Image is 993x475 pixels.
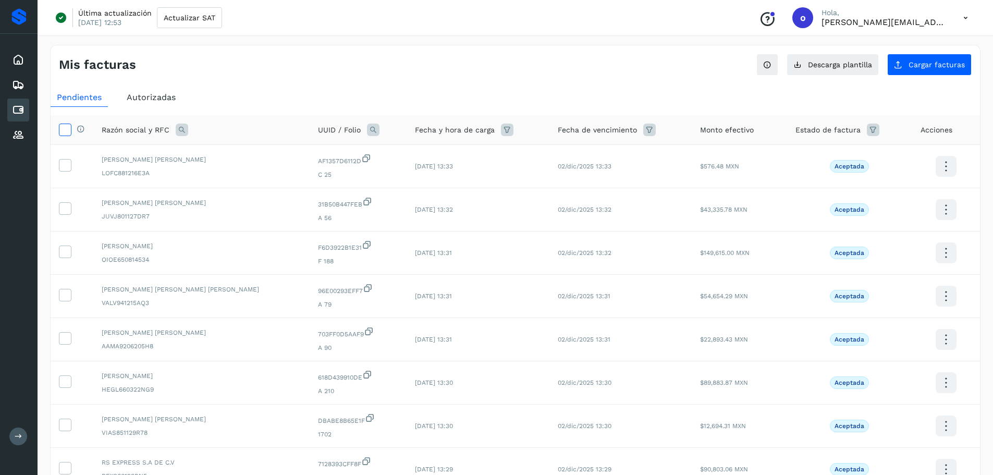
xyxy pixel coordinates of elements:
[835,293,864,300] p: Aceptada
[558,125,637,136] span: Fecha de vencimiento
[558,336,610,343] span: 02/dic/2025 13:31
[415,206,453,213] span: [DATE] 13:32
[558,422,611,430] span: 02/dic/2025 13:30
[102,155,301,164] span: [PERSON_NAME] [PERSON_NAME]
[78,18,121,27] p: [DATE] 12:53
[318,386,398,396] span: A 210
[7,99,29,121] div: Cuentas por pagar
[318,240,398,252] span: F6D3922B1E31
[558,163,611,170] span: 02/dic/2025 13:33
[700,422,746,430] span: $12,694.31 MXN
[700,125,754,136] span: Monto efectivo
[318,125,361,136] span: UUID / Folio
[415,379,453,386] span: [DATE] 13:30
[127,92,176,102] span: Autorizadas
[808,61,872,68] span: Descarga plantilla
[700,293,748,300] span: $54,654.29 MXN
[822,17,947,27] p: obed.perez@clcsolutions.com.mx
[700,163,739,170] span: $576.48 MXN
[318,197,398,209] span: 31B50B447FEB
[415,466,453,473] span: [DATE] 13:29
[558,249,611,257] span: 02/dic/2025 13:32
[78,8,152,18] p: Última actualización
[795,125,861,136] span: Estado de factura
[558,466,611,473] span: 02/dic/2025 13:29
[835,422,864,430] p: Aceptada
[835,249,864,257] p: Aceptada
[787,54,879,76] button: Descarga plantilla
[835,206,864,213] p: Aceptada
[835,163,864,170] p: Aceptada
[102,285,301,294] span: [PERSON_NAME] [PERSON_NAME] [PERSON_NAME]
[318,370,398,382] span: 618D439910DE
[700,336,748,343] span: $22,893.43 MXN
[318,343,398,352] span: A 90
[164,14,215,21] span: Actualizar SAT
[318,326,398,339] span: 703FF0D5AAF9
[415,249,452,257] span: [DATE] 13:31
[318,213,398,223] span: A 56
[700,206,747,213] span: $43,335.78 MXN
[59,57,136,72] h4: Mis facturas
[318,257,398,266] span: F 188
[415,336,452,343] span: [DATE] 13:31
[102,428,301,437] span: VIAS851129R78
[102,298,301,308] span: VALV941215AQ3
[102,415,301,424] span: [PERSON_NAME] [PERSON_NAME]
[7,48,29,71] div: Inicio
[415,125,495,136] span: Fecha y hora de carga
[102,125,169,136] span: Razón social y RFC
[415,293,452,300] span: [DATE] 13:31
[318,456,398,469] span: 7128393CFF8F
[57,92,102,102] span: Pendientes
[921,125,952,136] span: Acciones
[318,153,398,166] span: AF1357D6112D
[157,7,222,28] button: Actualizar SAT
[558,379,611,386] span: 02/dic/2025 13:30
[835,336,864,343] p: Aceptada
[822,8,947,17] p: Hola,
[318,413,398,425] span: DBABE8B65E1F
[102,241,301,251] span: [PERSON_NAME]
[102,168,301,178] span: LOFC881216E3A
[102,328,301,337] span: [PERSON_NAME] [PERSON_NAME]
[102,255,301,264] span: OIOE650814534
[318,170,398,179] span: C 25
[318,300,398,309] span: A 79
[7,74,29,96] div: Embarques
[102,385,301,394] span: HEGL660322NG9
[102,458,301,467] span: RS EXPRESS S.A DE C.V
[835,379,864,386] p: Aceptada
[415,422,453,430] span: [DATE] 13:30
[700,466,748,473] span: $90,803.06 MXN
[7,124,29,147] div: Proveedores
[835,466,864,473] p: Aceptada
[102,212,301,221] span: JUVJ801127DR7
[700,249,750,257] span: $149,615.00 MXN
[102,198,301,208] span: [PERSON_NAME] [PERSON_NAME]
[887,54,972,76] button: Cargar facturas
[102,371,301,381] span: [PERSON_NAME]
[318,430,398,439] span: 1702
[415,163,453,170] span: [DATE] 13:33
[700,379,748,386] span: $89,883.87 MXN
[909,61,965,68] span: Cargar facturas
[102,342,301,351] span: AAMA9206205H8
[558,293,610,300] span: 02/dic/2025 13:31
[558,206,611,213] span: 02/dic/2025 13:32
[318,283,398,296] span: 96E00293EFF7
